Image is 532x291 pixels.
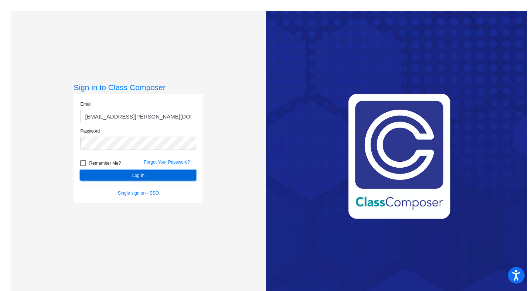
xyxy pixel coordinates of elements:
a: Forgot Your Password? [144,160,190,165]
button: Log In [80,170,196,181]
label: Email [80,101,91,107]
span: Remember Me? [89,159,121,168]
label: Password [80,128,100,134]
h3: Sign in to Class Composer [74,83,203,92]
a: Single sign on - SSO [118,191,159,196]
